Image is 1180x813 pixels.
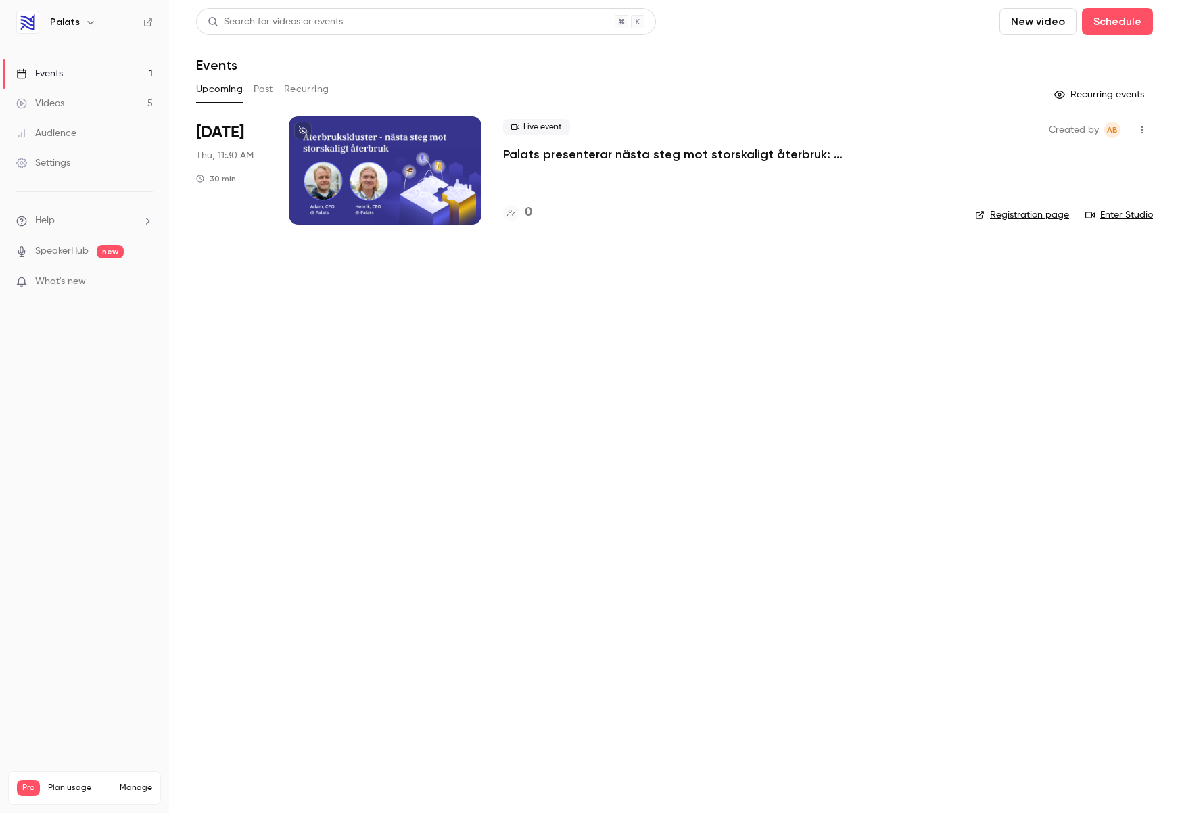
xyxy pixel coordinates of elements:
[16,97,64,110] div: Videos
[1082,8,1153,35] button: Schedule
[503,204,532,222] a: 0
[1085,208,1153,222] a: Enter Studio
[35,214,55,228] span: Help
[137,276,153,288] iframe: Noticeable Trigger
[1049,122,1099,138] span: Created by
[1107,122,1118,138] span: AB
[35,244,89,258] a: SpeakerHub
[254,78,273,100] button: Past
[50,16,80,29] h6: Palats
[1104,122,1120,138] span: Amelie Berggren
[120,783,152,793] a: Manage
[196,57,237,73] h1: Events
[17,780,40,796] span: Pro
[975,208,1069,222] a: Registration page
[35,275,86,289] span: What's new
[196,78,243,100] button: Upcoming
[525,204,532,222] h4: 0
[196,173,236,184] div: 30 min
[999,8,1077,35] button: New video
[196,122,244,143] span: [DATE]
[503,146,909,162] a: Palats presenterar nästa steg mot storskaligt återbruk: Återbrukskluster
[16,126,76,140] div: Audience
[17,11,39,33] img: Palats
[196,149,254,162] span: Thu, 11:30 AM
[284,78,329,100] button: Recurring
[48,783,112,793] span: Plan usage
[16,156,70,170] div: Settings
[16,67,63,80] div: Events
[97,245,124,258] span: new
[196,116,267,225] div: Oct 30 Thu, 11:30 AM (Europe/Stockholm)
[1048,84,1153,106] button: Recurring events
[503,119,570,135] span: Live event
[16,214,153,228] li: help-dropdown-opener
[208,15,343,29] div: Search for videos or events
